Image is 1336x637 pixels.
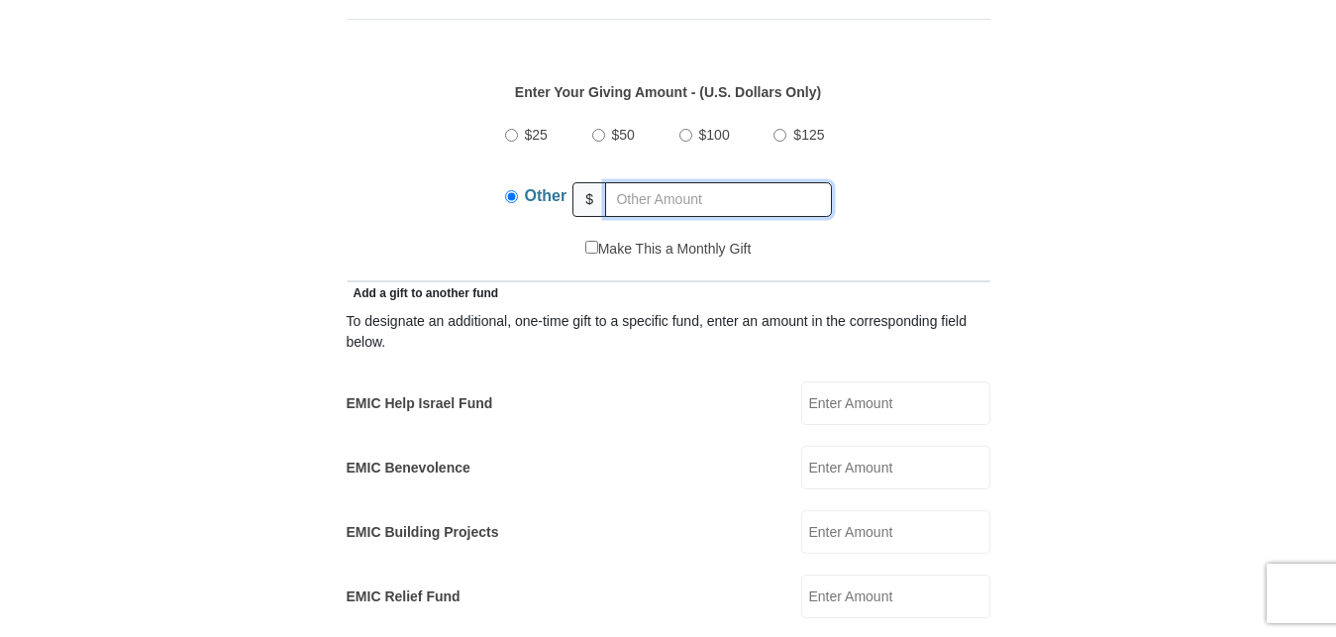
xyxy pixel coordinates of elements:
label: EMIC Building Projects [347,522,499,543]
label: EMIC Help Israel Fund [347,393,493,414]
label: EMIC Relief Fund [347,586,461,607]
span: Add a gift to another fund [347,286,499,300]
span: $50 [612,127,635,143]
span: $100 [699,127,730,143]
span: Other [525,187,567,204]
label: Make This a Monthly Gift [585,239,752,260]
input: Enter Amount [801,381,990,425]
input: Other Amount [605,182,832,217]
input: Enter Amount [801,510,990,554]
label: EMIC Benevolence [347,458,470,478]
span: $25 [525,127,548,143]
input: Enter Amount [801,575,990,618]
div: To designate an additional, one-time gift to a specific fund, enter an amount in the correspondin... [347,311,990,353]
span: $125 [793,127,824,143]
strong: Enter Your Giving Amount - (U.S. Dollars Only) [515,84,821,100]
input: Enter Amount [801,446,990,489]
span: $ [572,182,606,217]
input: Make This a Monthly Gift [585,241,598,254]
